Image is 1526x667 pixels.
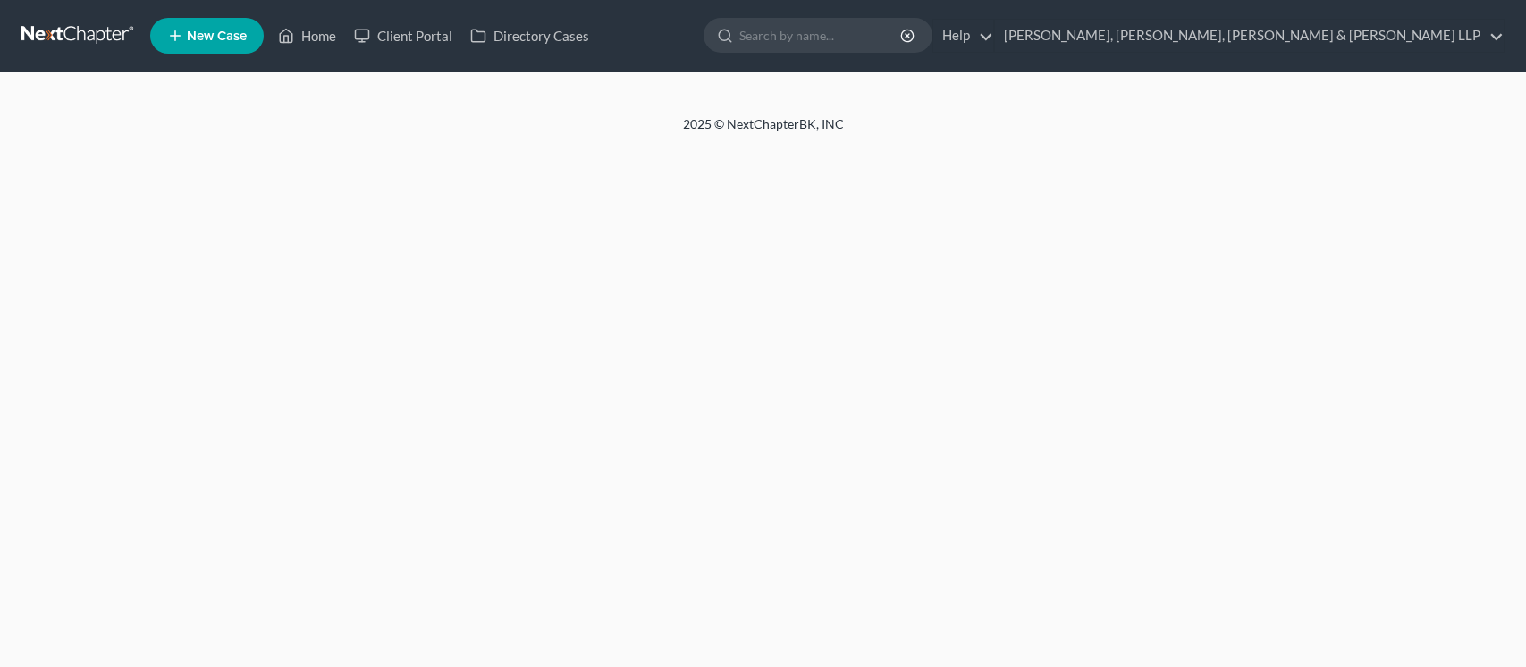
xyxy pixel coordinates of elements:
[995,20,1504,52] a: [PERSON_NAME], [PERSON_NAME], [PERSON_NAME] & [PERSON_NAME] LLP
[269,20,345,52] a: Home
[187,30,247,43] span: New Case
[933,20,993,52] a: Help
[254,115,1273,148] div: 2025 © NextChapterBK, INC
[739,19,903,52] input: Search by name...
[461,20,598,52] a: Directory Cases
[345,20,461,52] a: Client Portal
